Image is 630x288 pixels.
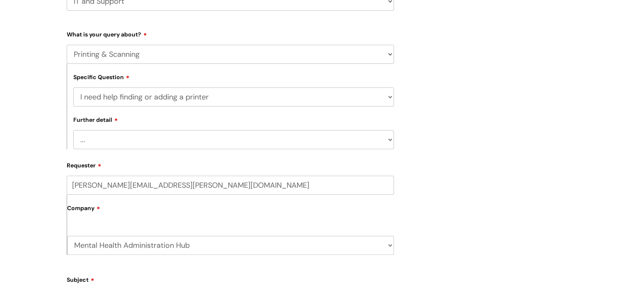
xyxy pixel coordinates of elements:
[73,73,130,81] label: Specific Question
[67,273,394,283] label: Subject
[67,176,394,195] input: Email
[67,159,394,169] label: Requester
[67,28,394,38] label: What is your query about?
[73,115,118,123] label: Further detail
[67,202,394,220] label: Company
